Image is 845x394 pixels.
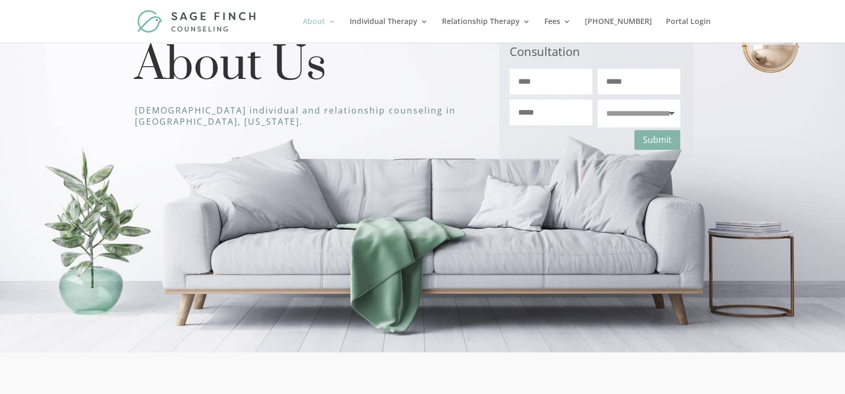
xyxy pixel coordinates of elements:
h3: Request a Free 15-Minute Consultation [510,25,680,69]
a: Relationship Therapy [442,18,530,43]
button: Submit [634,130,680,150]
a: About [303,18,336,43]
a: Fees [544,18,571,43]
a: [PHONE_NUMBER] [585,18,652,43]
h1: About Us [135,42,468,94]
a: Portal Login [666,18,711,43]
a: Individual Therapy [350,18,428,43]
img: Sage Finch Counseling | LGBTQ+ Therapy in Plano [137,10,258,33]
h3: [DEMOGRAPHIC_DATA] individual and relationship counseling in [GEOGRAPHIC_DATA], [US_STATE]. [135,105,468,133]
